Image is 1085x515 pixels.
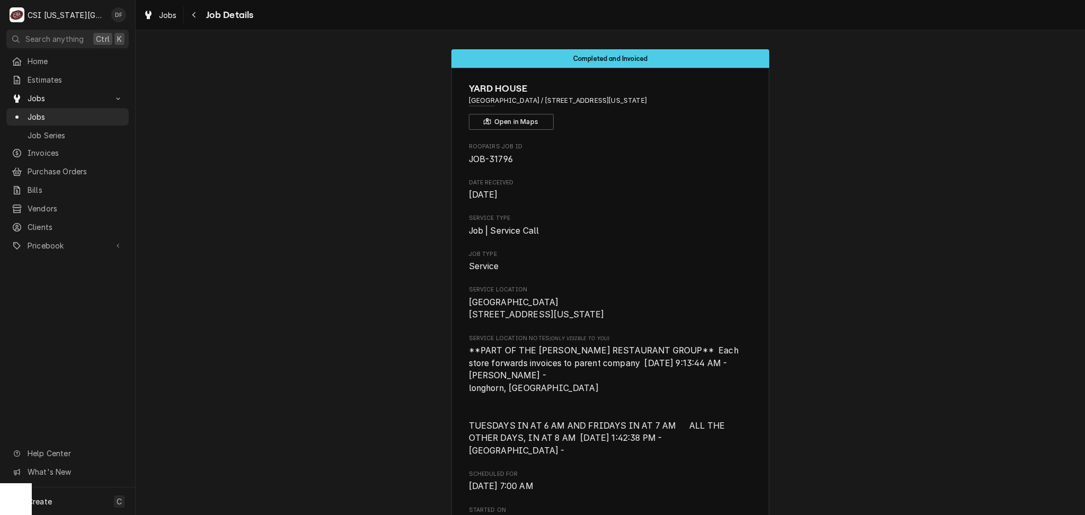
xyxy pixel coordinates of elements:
[28,497,52,506] span: Create
[28,466,122,477] span: What's New
[25,33,84,45] span: Search anything
[469,143,752,165] div: Roopairs Job ID
[6,181,129,199] a: Bills
[203,8,254,22] span: Job Details
[6,90,129,107] a: Go to Jobs
[28,147,123,158] span: Invoices
[96,33,110,45] span: Ctrl
[469,250,752,259] span: Job Type
[6,200,129,217] a: Vendors
[469,189,752,201] span: Date Received
[469,481,533,491] span: [DATE] 7:00 AM
[469,344,752,457] span: [object Object]
[469,345,741,456] span: **PART OF THE [PERSON_NAME] RESTAURANT GROUP** Each store forwards invoices to parent company [DA...
[6,445,129,462] a: Go to Help Center
[28,221,123,233] span: Clients
[469,225,752,237] span: Service Type
[451,49,769,68] div: Status
[28,166,123,177] span: Purchase Orders
[28,184,123,196] span: Bills
[469,260,752,273] span: Job Type
[469,334,752,457] div: [object Object]
[469,96,752,105] span: Address
[469,250,752,273] div: Job Type
[28,74,123,85] span: Estimates
[549,335,609,341] span: (Only Visible to You)
[6,127,129,144] a: Job Series
[469,82,752,130] div: Client Information
[469,506,752,514] span: Started On
[139,6,181,24] a: Jobs
[469,179,752,201] div: Date Received
[159,10,177,21] span: Jobs
[469,286,752,294] span: Service Location
[6,144,129,162] a: Invoices
[469,114,554,130] button: Open in Maps
[28,111,123,122] span: Jobs
[6,163,129,180] a: Purchase Orders
[6,463,129,481] a: Go to What's New
[469,261,499,271] span: Service
[469,143,752,151] span: Roopairs Job ID
[117,496,122,507] span: C
[28,203,123,214] span: Vendors
[6,71,129,88] a: Estimates
[469,480,752,493] span: Scheduled For
[28,56,123,67] span: Home
[469,226,539,236] span: Job | Service Call
[469,214,752,223] span: Service Type
[28,240,108,251] span: Pricebook
[469,82,752,96] span: Name
[469,190,498,200] span: [DATE]
[469,470,752,478] span: Scheduled For
[469,334,752,343] span: Service Location Notes
[111,7,126,22] div: David Fannin's Avatar
[6,52,129,70] a: Home
[28,130,123,141] span: Job Series
[469,470,752,493] div: Scheduled For
[6,30,129,48] button: Search anythingCtrlK
[186,6,203,23] button: Navigate back
[469,296,752,321] span: Service Location
[469,179,752,187] span: Date Received
[573,55,648,62] span: Completed and Invoiced
[28,10,105,21] div: CSI [US_STATE][GEOGRAPHIC_DATA]
[10,7,24,22] div: C
[28,448,122,459] span: Help Center
[111,7,126,22] div: DF
[469,153,752,166] span: Roopairs Job ID
[469,154,513,164] span: JOB-31796
[28,93,108,104] span: Jobs
[469,214,752,237] div: Service Type
[10,7,24,22] div: CSI Kansas City's Avatar
[6,218,129,236] a: Clients
[469,286,752,321] div: Service Location
[117,33,122,45] span: K
[6,108,129,126] a: Jobs
[469,297,604,320] span: [GEOGRAPHIC_DATA] [STREET_ADDRESS][US_STATE]
[6,237,129,254] a: Go to Pricebook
